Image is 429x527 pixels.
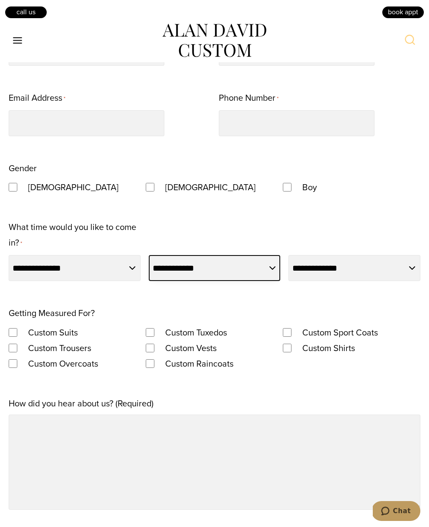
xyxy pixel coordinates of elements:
button: Open menu [9,33,27,48]
label: Custom Raincoats [157,356,242,371]
label: Custom Vests [157,340,225,356]
label: Custom Overcoats [19,356,107,371]
legend: Getting Measured For? [9,305,95,321]
label: Custom Sport Coats [294,325,387,340]
iframe: Opens a widget where you can chat to one of our agents [373,501,420,523]
label: [DEMOGRAPHIC_DATA] [19,179,127,195]
label: Custom Suits [19,325,86,340]
a: Call Us [4,6,48,19]
label: Boy [294,179,326,195]
legend: Gender [9,160,37,176]
label: Email Address [9,90,65,107]
label: [DEMOGRAPHIC_DATA] [157,179,264,195]
label: Phone Number [219,90,279,107]
button: View Search Form [400,30,420,51]
label: What time would you like to come in? [9,219,141,252]
label: How did you hear about us? (Required) [9,396,154,411]
a: book appt [381,6,425,19]
label: Custom Trousers [19,340,100,356]
label: Custom Shirts [294,340,364,356]
img: alan david custom [163,24,266,57]
label: Custom Tuxedos [157,325,236,340]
